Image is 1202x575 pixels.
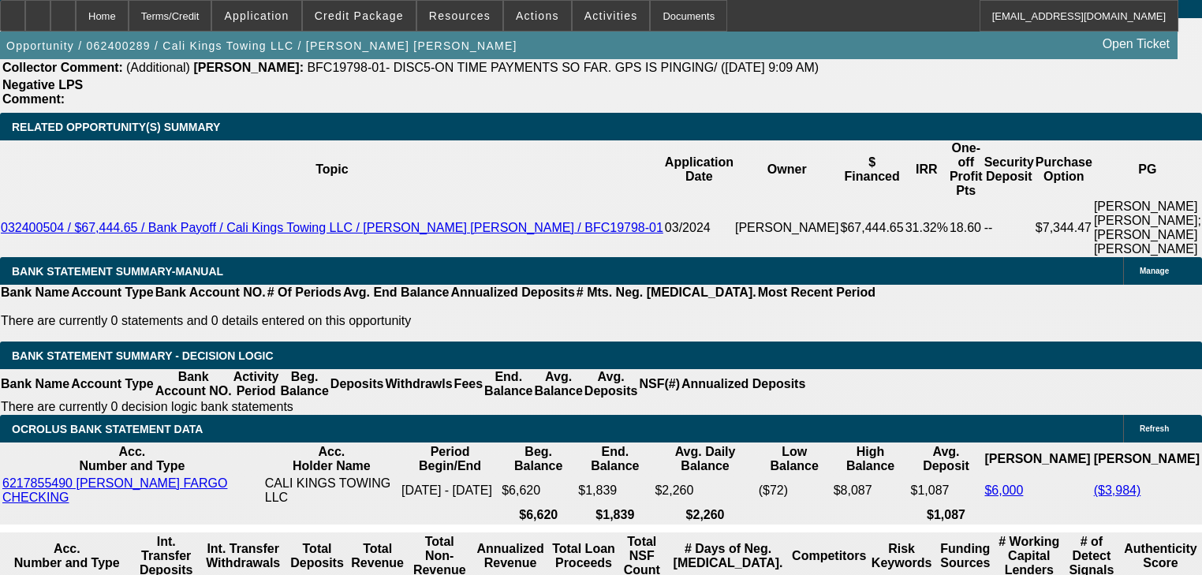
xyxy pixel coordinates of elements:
a: 032400504 / $67,444.65 / Bank Payoff / Cali Kings Towing LLC / [PERSON_NAME] [PERSON_NAME] / BFC1... [1,221,663,234]
th: Deposits [330,369,385,399]
th: $1,839 [577,507,652,523]
td: [PERSON_NAME] [PERSON_NAME]; [PERSON_NAME] [PERSON_NAME] [1093,199,1202,257]
span: (Additional) [126,61,190,74]
th: Account Type [70,369,155,399]
th: Owner [734,140,840,199]
th: [PERSON_NAME] [1093,444,1200,474]
span: RELATED OPPORTUNITY(S) SUMMARY [12,121,220,133]
th: Bank Account NO. [155,369,233,399]
th: Security Deposit [984,140,1035,199]
td: -- [984,199,1035,257]
th: # Mts. Neg. [MEDICAL_DATA]. [576,285,757,301]
th: Activity Period [233,369,280,399]
span: BFC19798-01- DISC5-ON TIME PAYMENTS SO FAR. GPS IS PINGING/ ([DATE] 9:09 AM) [307,61,819,74]
th: Withdrawls [384,369,453,399]
span: Resources [429,9,491,22]
td: ($72) [758,476,831,506]
button: Resources [417,1,502,31]
td: [DATE] - [DATE] [401,476,499,506]
th: High Balance [833,444,909,474]
span: Manage [1140,267,1169,275]
td: $7,344.47 [1035,199,1093,257]
th: PG [1093,140,1202,199]
button: Credit Package [303,1,416,31]
td: 03/2024 [664,199,734,257]
b: Collector Comment: [2,61,123,74]
th: Acc. Holder Name [264,444,399,474]
td: [PERSON_NAME] [734,199,840,257]
th: Account Type [70,285,155,301]
span: Refresh [1140,424,1169,433]
td: $67,444.65 [840,199,905,257]
th: $1,087 [910,507,983,523]
td: $6,620 [501,476,576,506]
th: Period Begin/End [401,444,499,474]
span: Bank Statement Summary - Decision Logic [12,349,274,362]
span: Application [224,9,289,22]
th: End. Balance [483,369,533,399]
p: There are currently 0 statements and 0 details entered on this opportunity [1,314,875,328]
button: Application [212,1,300,31]
th: Fees [454,369,483,399]
td: CALI KINGS TOWING LLC [264,476,399,506]
span: BANK STATEMENT SUMMARY-MANUAL [12,265,223,278]
td: 18.60 [949,199,984,257]
td: $8,087 [833,476,909,506]
a: $6,000 [984,484,1023,497]
th: Beg. Balance [501,444,576,474]
th: Annualized Deposits [450,285,575,301]
th: # Of Periods [267,285,342,301]
th: Annualized Deposits [681,369,806,399]
button: Activities [573,1,650,31]
th: Acc. Number and Type [2,444,263,474]
th: $ Financed [840,140,905,199]
th: $2,260 [654,507,756,523]
th: NSF(#) [638,369,681,399]
th: End. Balance [577,444,652,474]
th: Avg. Deposit [910,444,983,474]
b: [PERSON_NAME]: [193,61,304,74]
a: ($3,984) [1094,484,1141,497]
th: $6,620 [501,507,576,523]
span: Credit Package [315,9,404,22]
span: OCROLUS BANK STATEMENT DATA [12,423,203,435]
th: [PERSON_NAME] [984,444,1091,474]
th: Most Recent Period [757,285,876,301]
th: Avg. End Balance [342,285,450,301]
span: Actions [516,9,559,22]
th: Beg. Balance [279,369,329,399]
th: One-off Profit Pts [949,140,984,199]
th: Bank Account NO. [155,285,267,301]
span: Activities [584,9,638,22]
a: Open Ticket [1096,31,1176,58]
th: Avg. Daily Balance [654,444,756,474]
a: 6217855490 [PERSON_NAME] FARGO CHECKING [2,476,227,504]
th: IRR [905,140,949,199]
th: Application Date [664,140,734,199]
th: Avg. Deposits [584,369,639,399]
th: Low Balance [758,444,831,474]
b: Negative LPS Comment: [2,78,83,106]
td: $2,260 [654,476,756,506]
td: 31.32% [905,199,949,257]
td: $1,087 [910,476,983,506]
td: $1,839 [577,476,652,506]
span: Opportunity / 062400289 / Cali Kings Towing LLC / [PERSON_NAME] [PERSON_NAME] [6,39,517,52]
th: Avg. Balance [533,369,583,399]
button: Actions [504,1,571,31]
th: Purchase Option [1035,140,1093,199]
